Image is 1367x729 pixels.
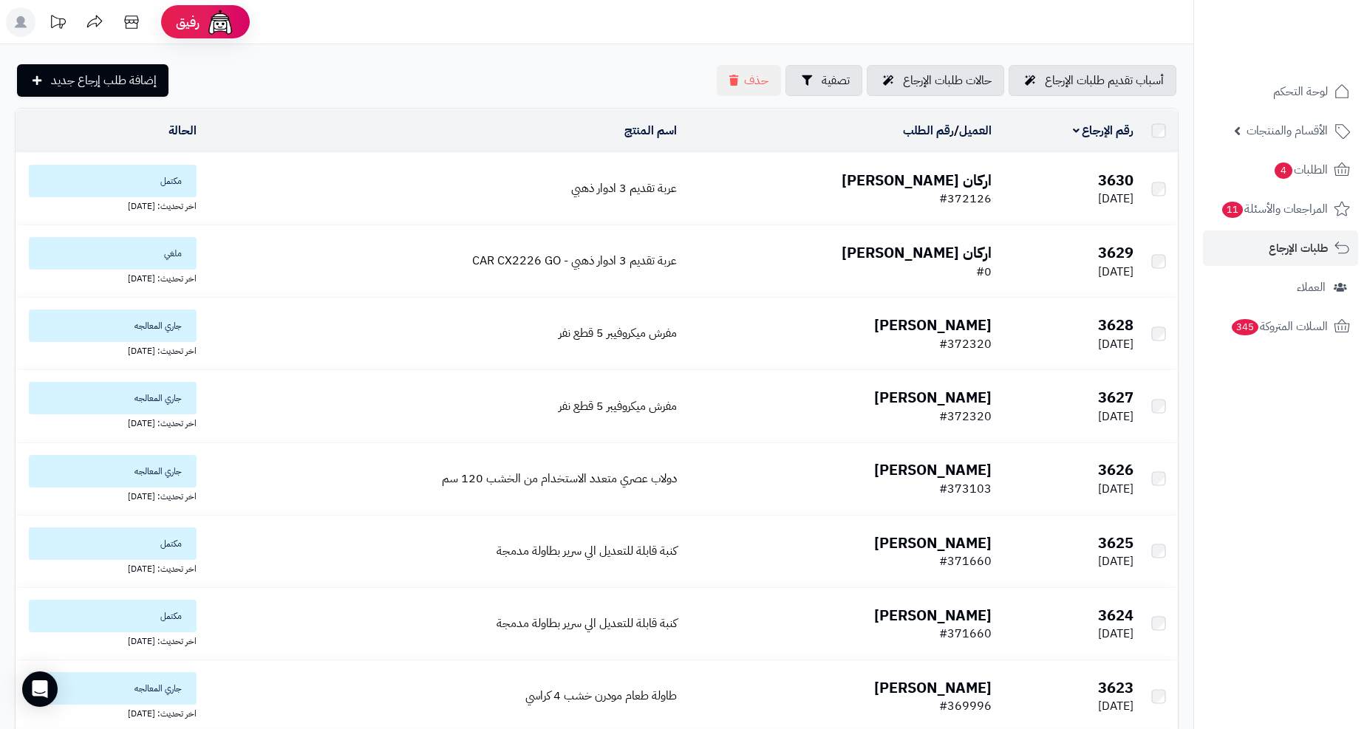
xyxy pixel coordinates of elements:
[842,242,992,264] b: اركان [PERSON_NAME]
[1222,202,1243,218] span: 11
[497,615,677,632] a: كنبة قابلة للتعديل الي سرير بطاولة مدمجة
[1098,190,1134,208] span: [DATE]
[867,65,1004,96] a: حالات طلبات الإرجاع
[1098,459,1134,481] b: 3626
[1098,480,1134,498] span: [DATE]
[51,72,157,89] span: إضافة طلب إرجاع جديد
[205,7,235,37] img: ai-face.png
[1098,552,1134,570] span: [DATE]
[939,625,992,643] span: #371660
[497,542,677,560] a: كنبة قابلة للتعديل الي سرير بطاولة مدمجة
[1232,319,1258,335] span: 345
[1098,625,1134,643] span: [DATE]
[1098,242,1134,264] b: 3629
[571,179,677,197] a: عربة تقديم 3 ادوار ذهبي
[1098,697,1134,715] span: [DATE]
[22,671,58,707] div: Open Intercom Messenger
[1273,81,1328,102] span: لوحة التحكم
[874,677,992,699] b: [PERSON_NAME]
[744,72,768,89] span: حذف
[874,386,992,408] b: [PERSON_NAME]
[939,552,992,570] span: #371660
[939,408,992,425] span: #372320
[559,324,677,342] a: مفرش ميكروفيبر 5 قطع نفر
[903,72,992,89] span: حالات طلبات الإرجاع
[1273,160,1328,180] span: الطلبات
[21,632,197,648] div: اخر تحديث: [DATE]
[17,64,168,97] a: إضافة طلب إرجاع جديد
[683,109,998,152] td: /
[785,65,862,96] button: تصفية
[1098,604,1134,626] b: 3624
[1098,408,1134,425] span: [DATE]
[1045,72,1164,89] span: أسباب تقديم طلبات الإرجاع
[21,342,197,357] div: اخر تحديث: [DATE]
[559,397,677,415] a: مفرش ميكروفيبر 5 قطع نفر
[39,7,76,41] a: تحديثات المنصة
[29,527,197,560] span: مكتمل
[874,314,992,336] b: [PERSON_NAME]
[624,122,677,140] a: اسم المنتج
[903,122,954,140] a: رقم الطلب
[939,480,992,498] span: #373103
[1009,65,1176,96] a: أسباب تقديم طلبات الإرجاع
[1267,37,1353,68] img: logo-2.png
[1098,263,1134,281] span: [DATE]
[939,697,992,715] span: #369996
[1221,199,1328,219] span: المراجعات والأسئلة
[21,197,197,213] div: اخر تحديث: [DATE]
[525,687,677,705] a: طاولة طعام مودرن خشب 4 كراسي
[1203,230,1358,266] a: طلبات الإرجاع
[1098,532,1134,554] b: 3625
[1098,386,1134,408] b: 3627
[21,705,197,720] div: اخر تحديث: [DATE]
[1203,191,1358,227] a: المراجعات والأسئلة11
[1247,120,1328,141] span: الأقسام والمنتجات
[1203,152,1358,188] a: الطلبات4
[1098,169,1134,191] b: 3630
[21,414,197,430] div: اخر تحديث: [DATE]
[1098,314,1134,336] b: 3628
[176,13,200,31] span: رفيق
[717,65,781,96] button: حذف
[939,190,992,208] span: #372126
[29,672,197,705] span: جاري المعالجه
[29,309,197,342] span: جاري المعالجه
[1098,335,1134,353] span: [DATE]
[1203,74,1358,109] a: لوحة التحكم
[1230,316,1328,337] span: السلات المتروكة
[822,72,850,89] span: تصفية
[874,459,992,481] b: [PERSON_NAME]
[1203,270,1358,305] a: العملاء
[21,270,197,285] div: اخر تحديث: [DATE]
[959,122,992,140] a: العميل
[1275,162,1292,179] span: 4
[29,382,197,414] span: جاري المعالجه
[168,122,197,140] a: الحالة
[842,169,992,191] b: اركان [PERSON_NAME]
[21,487,197,503] div: اخر تحديث: [DATE]
[472,252,677,270] a: عربة تقديم 3 ادوار ذهبي - CAR CX2226 GO
[874,532,992,554] b: [PERSON_NAME]
[939,335,992,353] span: #372320
[29,237,197,270] span: ملغي
[29,600,197,632] span: مكتمل
[29,165,197,197] span: مكتمل
[29,455,197,487] span: جاري المعالجه
[21,560,197,575] div: اخر تحديث: [DATE]
[874,604,992,626] b: [PERSON_NAME]
[976,263,992,281] span: #0
[1297,277,1326,298] span: العملاء
[442,470,677,487] a: دولاب عصري متعدد الاستخدام من الخشب 120 سم
[1203,309,1358,344] a: السلات المتروكة345
[1098,677,1134,699] b: 3623
[1073,122,1134,140] a: رقم الإرجاع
